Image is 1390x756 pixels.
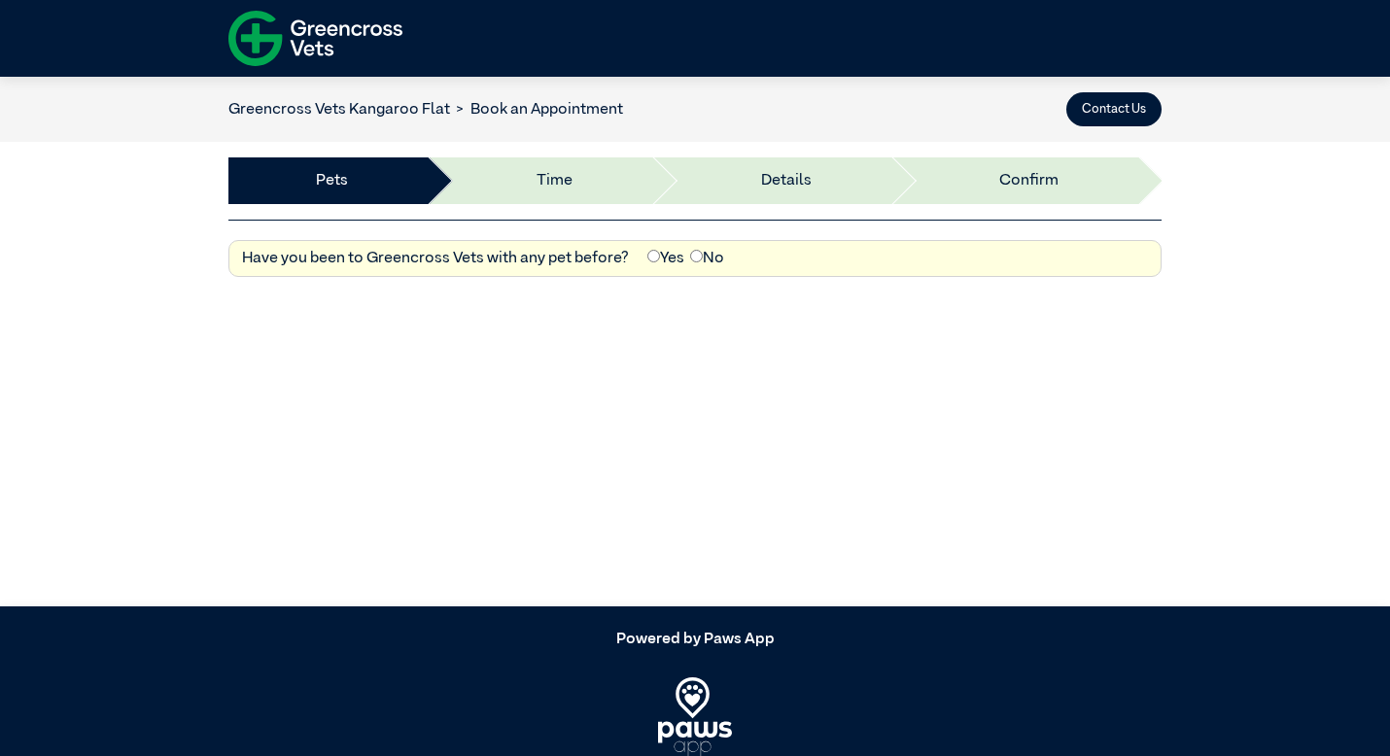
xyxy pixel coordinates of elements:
h5: Powered by Paws App [228,631,1162,649]
img: f-logo [228,5,402,72]
li: Book an Appointment [450,98,623,121]
img: PawsApp [658,677,733,755]
label: No [690,247,724,270]
a: Pets [316,169,348,192]
input: Yes [647,250,660,262]
a: Greencross Vets Kangaroo Flat [228,102,450,118]
label: Yes [647,247,684,270]
input: No [690,250,703,262]
nav: breadcrumb [228,98,623,121]
label: Have you been to Greencross Vets with any pet before? [242,247,629,270]
button: Contact Us [1066,92,1162,126]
